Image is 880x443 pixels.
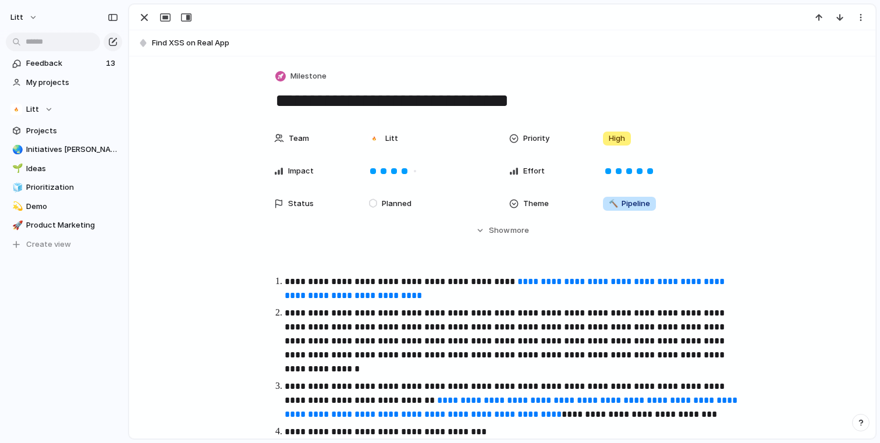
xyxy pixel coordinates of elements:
[382,198,411,210] span: Planned
[26,239,71,250] span: Create view
[273,68,330,85] button: Milestone
[6,122,122,140] a: Projects
[26,104,39,115] span: Litt
[523,165,545,177] span: Effort
[6,141,122,158] a: 🌏Initiatives [PERSON_NAME]
[12,143,20,157] div: 🌏
[6,55,122,72] a: Feedback13
[5,8,44,27] button: Litt
[12,219,20,232] div: 🚀
[10,201,22,212] button: 💫
[26,58,102,69] span: Feedback
[12,200,20,213] div: 💫
[523,198,549,210] span: Theme
[6,198,122,215] a: 💫Demo
[12,181,20,194] div: 🧊
[26,219,118,231] span: Product Marketing
[26,77,118,88] span: My projects
[290,70,327,82] span: Milestone
[510,225,529,236] span: more
[134,34,870,52] button: Find XSS on Real App
[10,219,22,231] button: 🚀
[26,125,118,137] span: Projects
[609,198,650,210] span: Pipeline
[6,217,122,234] a: 🚀Product Marketing
[385,133,398,144] span: Litt
[288,198,314,210] span: Status
[6,179,122,196] a: 🧊Prioritization
[6,101,122,118] button: Litt
[6,74,122,91] a: My projects
[6,236,122,253] button: Create view
[12,162,20,175] div: 🌱
[609,199,618,208] span: 🔨
[26,201,118,212] span: Demo
[26,182,118,193] span: Prioritization
[10,163,22,175] button: 🌱
[106,58,118,69] span: 13
[10,12,23,23] span: Litt
[609,133,625,144] span: High
[26,163,118,175] span: Ideas
[152,37,870,49] span: Find XSS on Real App
[274,220,730,241] button: Showmore
[6,160,122,178] a: 🌱Ideas
[489,225,510,236] span: Show
[10,144,22,155] button: 🌏
[10,182,22,193] button: 🧊
[26,144,118,155] span: Initiatives [PERSON_NAME]
[289,133,309,144] span: Team
[288,165,314,177] span: Impact
[523,133,549,144] span: Priority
